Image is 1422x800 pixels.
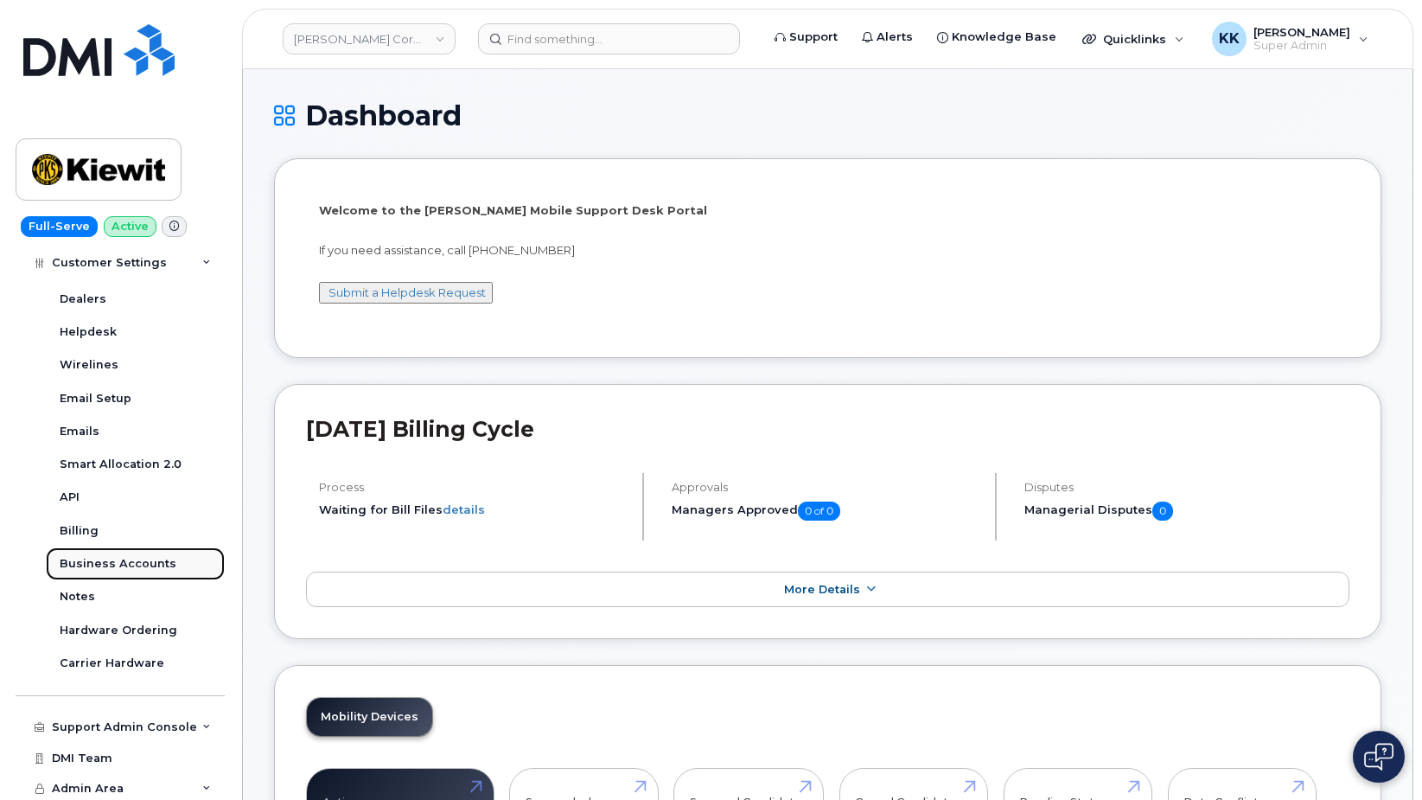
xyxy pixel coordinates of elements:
[274,100,1381,131] h1: Dashboard
[784,583,860,596] span: More Details
[798,502,840,521] span: 0 of 0
[1152,502,1173,521] span: 0
[319,242,1336,259] p: If you need assistance, call [PHONE_NUMBER]
[328,285,486,299] a: Submit a Helpdesk Request
[672,502,980,521] h5: Managers Approved
[319,481,628,494] h4: Process
[319,202,1336,219] p: Welcome to the [PERSON_NAME] Mobile Support Desk Portal
[443,502,485,516] a: details
[1024,481,1349,494] h4: Disputes
[319,282,493,304] button: Submit a Helpdesk Request
[306,416,1349,442] h2: [DATE] Billing Cycle
[307,698,432,736] a: Mobility Devices
[1024,502,1349,521] h5: Managerial Disputes
[1364,743,1393,771] img: Open chat
[319,502,628,518] li: Waiting for Bill Files
[672,481,980,494] h4: Approvals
